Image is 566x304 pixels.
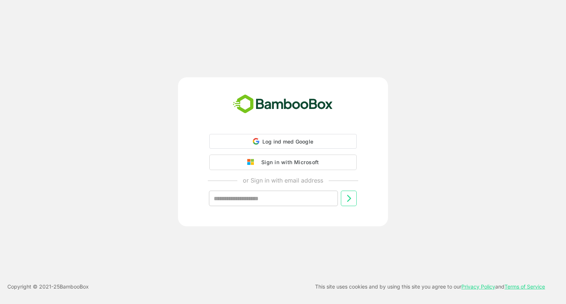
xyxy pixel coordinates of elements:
[209,134,357,149] div: Log ind med Google
[247,159,258,166] img: google
[504,283,545,290] a: Terms of Service
[209,155,357,170] button: Sign in with Microsoft
[243,176,323,185] p: or Sign in with email address
[229,92,337,116] img: bamboobox
[262,138,314,145] span: Log ind med Google
[258,158,319,167] div: Sign in with Microsoft
[7,282,89,291] p: Copyright © 2021- 25 BambooBox
[461,283,495,290] a: Privacy Policy
[315,282,545,291] p: This site uses cookies and by using this site you agree to our and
